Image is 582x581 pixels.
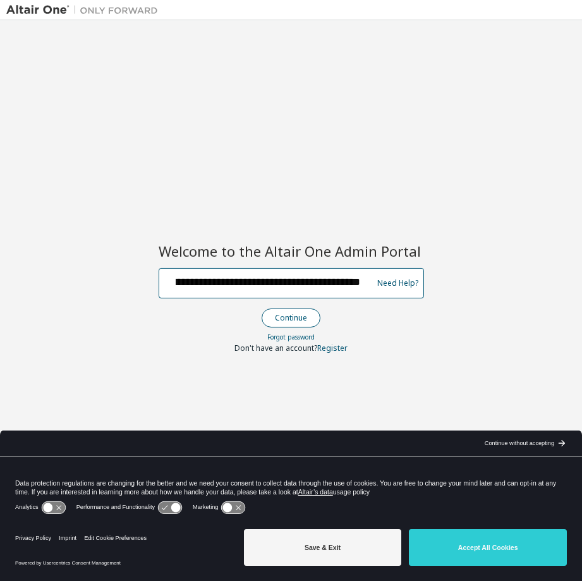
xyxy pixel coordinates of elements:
[317,343,348,353] a: Register
[377,283,418,283] a: Need Help?
[262,309,320,327] button: Continue
[6,4,164,16] img: Altair One
[234,343,317,353] span: Don't have an account?
[159,242,424,260] h2: Welcome to the Altair One Admin Portal
[267,333,315,341] a: Forgot password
